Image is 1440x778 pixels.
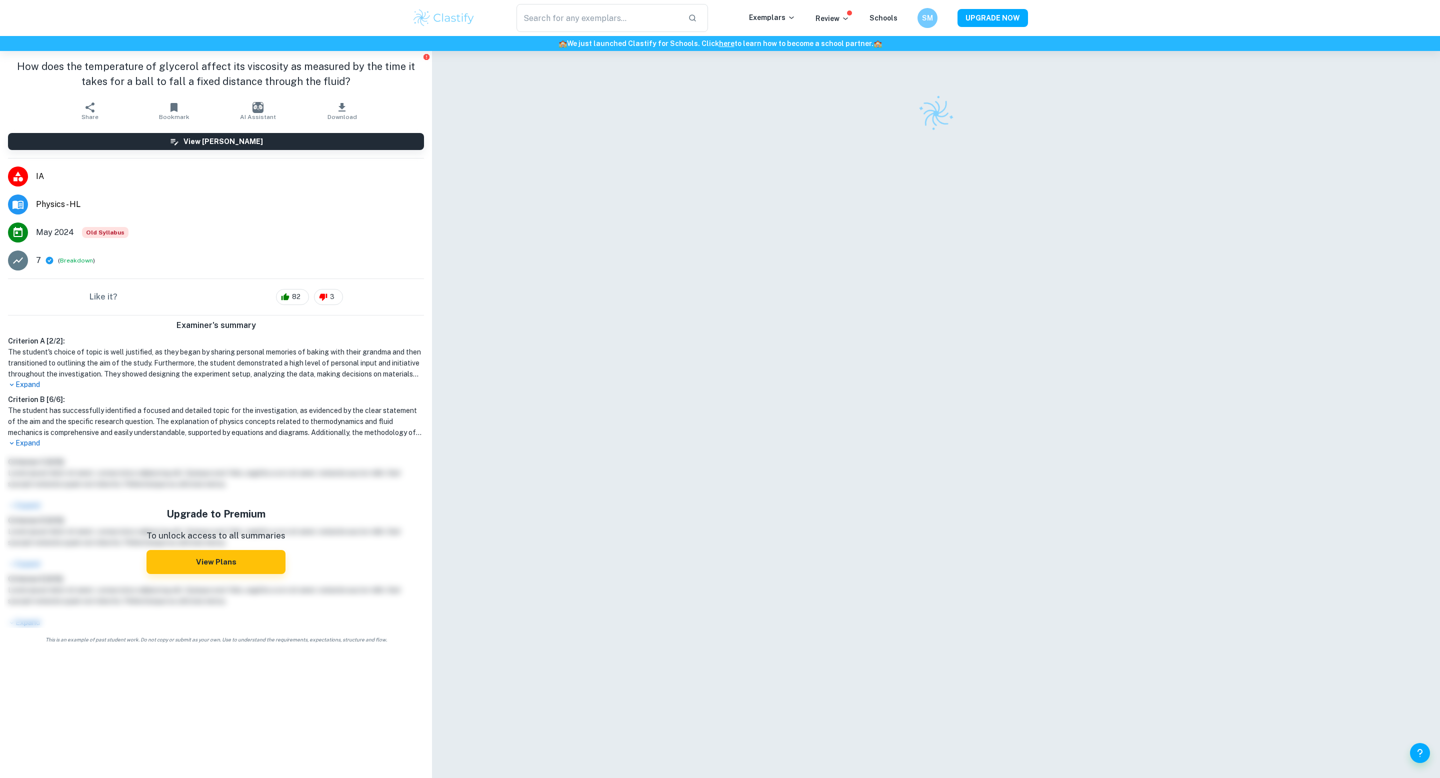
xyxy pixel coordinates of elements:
span: IA [36,170,424,182]
h6: Criterion B [ 6 / 6 ]: [8,394,424,405]
button: View [PERSON_NAME] [8,133,424,150]
span: Share [81,113,98,120]
h6: Examiner's summary [4,319,428,331]
span: 🏫 [873,39,882,47]
a: Schools [869,14,897,22]
button: Report issue [422,53,430,60]
span: 3 [324,292,340,302]
button: AI Assistant [216,97,300,125]
h6: View [PERSON_NAME] [183,136,263,147]
div: 3 [314,289,343,305]
input: Search for any exemplars... [516,4,680,32]
img: AI Assistant [252,102,263,113]
p: Exemplars [749,12,795,23]
div: Starting from the May 2025 session, the Physics IA requirements have changed. It's OK to refer to... [82,227,128,238]
span: AI Assistant [240,113,276,120]
p: Expand [8,379,424,390]
h1: The student's choice of topic is well justified, as they began by sharing personal memories of ba... [8,346,424,379]
button: Download [300,97,384,125]
h6: SM [922,12,933,23]
span: Bookmark [159,113,189,120]
span: 82 [286,292,306,302]
button: UPGRADE NOW [957,9,1028,27]
button: Bookmark [132,97,216,125]
h6: We just launched Clastify for Schools. Click to learn how to become a school partner. [2,38,1438,49]
h1: The student has successfully identified a focused and detailed topic for the investigation, as ev... [8,405,424,438]
h6: Like it? [89,291,117,303]
span: ( ) [58,256,95,265]
button: Breakdown [60,256,93,265]
img: Clastify logo [412,8,475,28]
button: View Plans [146,550,285,574]
p: Review [815,13,849,24]
span: 🏫 [558,39,567,47]
div: 82 [276,289,309,305]
p: 7 [36,254,41,266]
h1: How does the temperature of glycerol affect its viscosity as measured by the time it takes for a ... [8,59,424,89]
button: SM [917,8,937,28]
p: To unlock access to all summaries [146,529,285,542]
h6: Criterion A [ 2 / 2 ]: [8,335,424,346]
p: Expand [8,438,424,448]
span: Old Syllabus [82,227,128,238]
button: Share [48,97,132,125]
img: Clastify logo [912,89,960,138]
span: Download [327,113,357,120]
span: This is an example of past student work. Do not copy or submit as your own. Use to understand the... [4,636,428,643]
button: Help and Feedback [1410,743,1430,763]
h5: Upgrade to Premium [146,506,285,521]
span: Physics - HL [36,198,424,210]
span: May 2024 [36,226,74,238]
a: here [719,39,734,47]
